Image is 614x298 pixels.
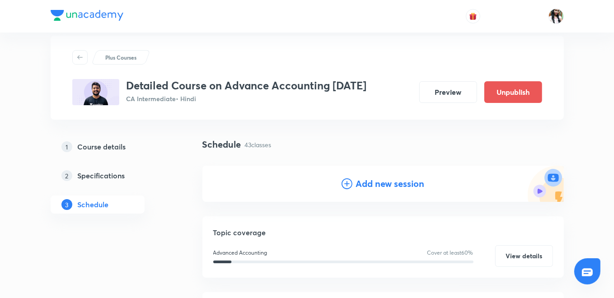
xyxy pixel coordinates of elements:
[127,94,367,103] p: CA Intermediate • Hindi
[528,166,564,202] img: Add
[213,249,267,257] p: Advanced Accounting
[78,170,125,181] h5: Specifications
[245,140,272,149] p: 43 classes
[51,138,173,156] a: 1Course details
[356,177,425,191] h4: Add new session
[495,245,553,267] button: View details
[51,10,123,23] a: Company Logo
[61,141,72,152] p: 1
[61,199,72,210] p: 3
[548,9,564,24] img: Bismita Dutta
[427,249,473,257] p: Cover at least 60 %
[78,199,109,210] h5: Schedule
[466,9,480,23] button: avatar
[469,12,477,20] img: avatar
[105,53,136,61] p: Plus Courses
[78,141,126,152] h5: Course details
[127,79,367,92] h3: Detailed Course on Advance Accounting [DATE]
[202,138,241,151] h4: Schedule
[72,79,119,105] img: DE8DD93D-4915-46DB-93EC-CB637F2B25CB_plus.png
[61,170,72,181] p: 2
[484,81,542,103] button: Unpublish
[213,227,553,238] h5: Topic coverage
[51,167,173,185] a: 2Specifications
[51,10,123,21] img: Company Logo
[419,81,477,103] button: Preview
